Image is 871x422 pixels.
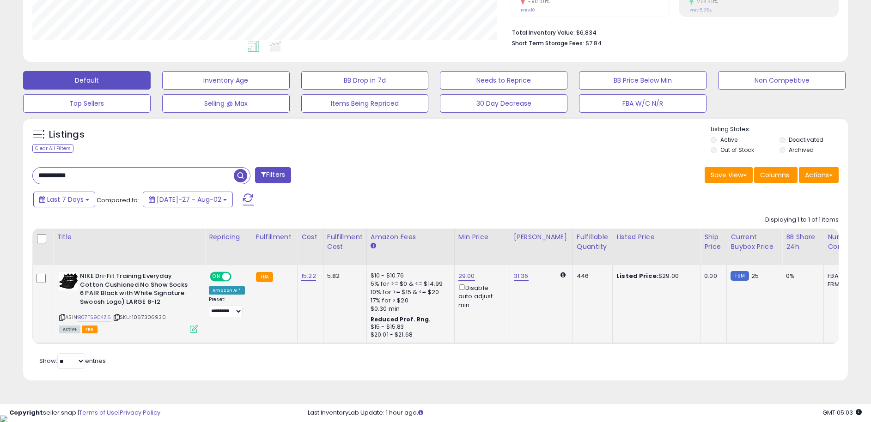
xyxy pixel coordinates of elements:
button: 30 Day Decrease [440,94,567,113]
label: Active [720,136,737,144]
button: Filters [255,167,291,183]
div: 446 [577,272,605,280]
span: Columns [760,170,789,180]
div: $20.01 - $21.68 [371,331,447,339]
button: Inventory Age [162,71,290,90]
div: [PERSON_NAME] [514,232,569,242]
div: Fulfillable Quantity [577,232,609,252]
span: 2025-08-10 05:03 GMT [822,408,862,417]
button: Default [23,71,151,90]
a: Privacy Policy [120,408,160,417]
div: Amazon AI * [209,286,245,295]
div: $0.30 min [371,305,447,313]
a: B07TS9C4Z6 [78,313,111,321]
button: [DATE]-27 - Aug-02 [143,192,233,207]
div: $15 - $15.83 [371,323,447,331]
button: FBA W/C N/R [579,94,707,113]
div: Fulfillment [256,232,293,242]
li: $6,834 [512,26,832,37]
div: Listed Price [616,232,696,242]
div: 17% for > $20 [371,296,447,305]
div: 5.82 [327,272,359,280]
div: 0% [786,272,816,280]
div: Displaying 1 to 1 of 1 items [765,216,839,224]
div: 0.00 [704,272,719,280]
small: Prev: 5.35% [689,7,712,13]
h5: Listings [49,128,85,141]
b: Total Inventory Value: [512,29,575,36]
span: Show: entries [39,356,106,365]
div: Repricing [209,232,248,242]
button: Actions [799,167,839,183]
button: Needs to Reprice [440,71,567,90]
button: Save View [705,167,753,183]
small: FBA [256,272,273,282]
span: OFF [230,273,245,281]
button: Last 7 Days [33,192,95,207]
p: Listing States: [711,125,848,134]
div: FBA: 11 [828,272,858,280]
a: 15.22 [301,271,316,281]
small: Prev: 10 [521,7,535,13]
div: $10 - $10.76 [371,272,447,280]
b: Short Term Storage Fees: [512,39,584,47]
a: 29.00 [458,271,475,281]
div: Fulfillment Cost [327,232,363,252]
div: Current Buybox Price [731,232,778,252]
button: Top Sellers [23,94,151,113]
label: Deactivated [789,136,823,144]
button: BB Drop in 7d [301,71,429,90]
div: Title [57,232,201,242]
div: BB Share 24h. [786,232,820,252]
label: Archived [789,146,814,154]
button: BB Price Below Min [579,71,707,90]
div: Preset: [209,296,245,317]
div: Last InventoryLab Update: 1 hour ago. [308,409,862,417]
a: Terms of Use [79,408,118,417]
b: NIKE Dri-Fit Training Everyday Cotton Cushioned No Show Socks 6 PAIR Black with White Signature S... [80,272,192,308]
button: Items Being Repriced [301,94,429,113]
div: Amazon Fees [371,232,451,242]
div: Min Price [458,232,506,242]
div: 10% for >= $15 & <= $20 [371,288,447,296]
a: 31.36 [514,271,529,281]
span: 25 [751,271,759,280]
div: ASIN: [59,272,198,332]
div: 5% for >= $0 & <= $14.99 [371,280,447,288]
b: Listed Price: [616,271,658,280]
div: FBM: 3 [828,280,858,289]
strong: Copyright [9,408,43,417]
div: Cost [301,232,319,242]
div: Clear All Filters [32,144,73,153]
span: Compared to: [97,196,139,205]
button: Columns [754,167,798,183]
label: Out of Stock [720,146,754,154]
div: $29.00 [616,272,693,280]
small: FBM [731,271,749,281]
div: Ship Price [704,232,723,252]
span: Last 7 Days [47,195,84,204]
small: Amazon Fees. [371,242,376,250]
div: Disable auto adjust min [458,283,503,309]
span: FBA [82,326,97,333]
img: 41JcfFLgz+L._SL40_.jpg [59,272,78,290]
span: $7.84 [585,39,602,48]
span: ON [211,273,222,281]
span: All listings currently available for purchase on Amazon [59,326,80,333]
span: [DATE]-27 - Aug-02 [157,195,221,204]
span: | SKU: 1067306930 [112,313,166,321]
button: Non Competitive [718,71,846,90]
div: Num of Comp. [828,232,861,252]
button: Selling @ Max [162,94,290,113]
b: Reduced Prof. Rng. [371,315,431,323]
div: seller snap | | [9,409,160,417]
